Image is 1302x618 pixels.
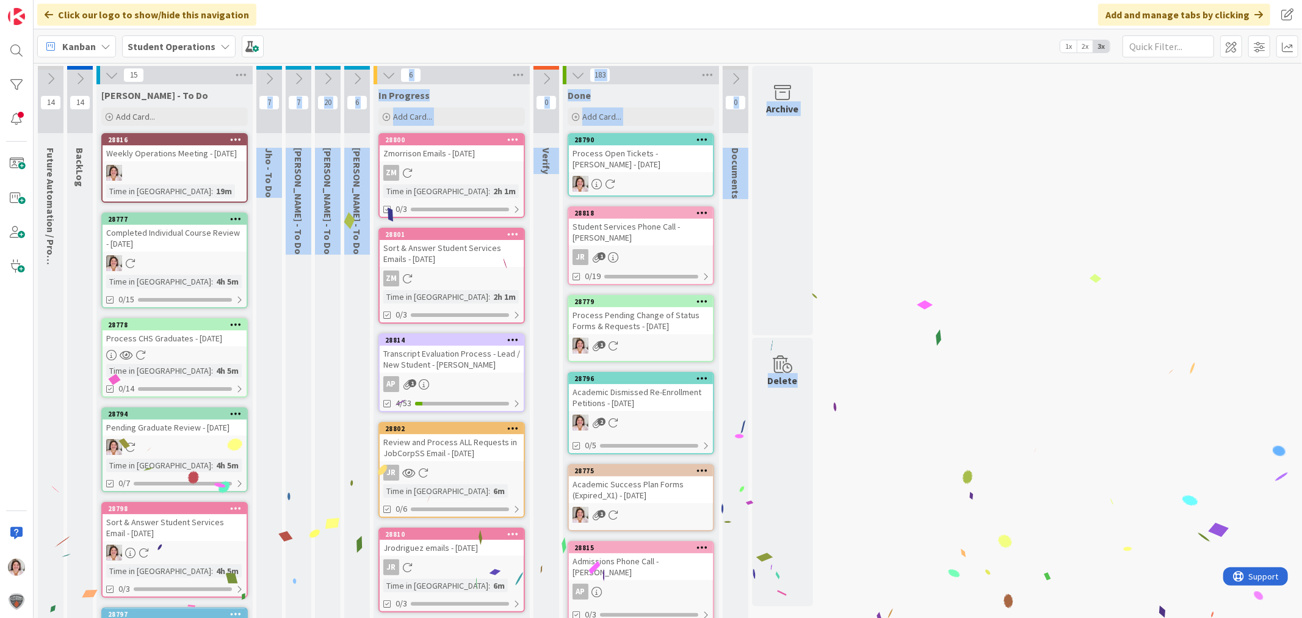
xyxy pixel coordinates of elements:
[569,134,713,172] div: 28790Process Open Tickets - [PERSON_NAME] - [DATE]
[213,184,235,198] div: 19m
[106,255,122,271] img: EW
[101,318,248,398] a: 28778Process CHS Graduates - [DATE]Time in [GEOGRAPHIC_DATA]:4h 5m0/14
[1093,40,1110,53] span: 3x
[108,410,247,418] div: 28794
[347,95,367,110] span: 6
[123,68,144,82] span: 15
[573,338,588,354] img: EW
[380,134,524,161] div: 28800Zmorrison Emails - [DATE]
[211,364,213,377] span: :
[8,559,25,576] img: EW
[118,382,134,395] span: 0/14
[569,145,713,172] div: Process Open Tickets - [PERSON_NAME] - [DATE]
[568,372,714,454] a: 28796Academic Dismissed Re-Enrollment Petitions - [DATE]EW0/5
[106,275,211,288] div: Time in [GEOGRAPHIC_DATA]
[103,409,247,435] div: 28794Pending Graduate Review - [DATE]
[380,335,524,346] div: 28814
[103,409,247,420] div: 28794
[103,145,247,161] div: Weekly Operations Meeting - [DATE]
[396,397,411,410] span: 4/53
[490,184,519,198] div: 2h 1m
[40,95,61,110] span: 14
[385,424,524,433] div: 28802
[8,593,25,610] img: avatar
[574,209,713,217] div: 28818
[213,275,242,288] div: 4h 5m
[569,338,713,354] div: EW
[103,255,247,271] div: EW
[118,293,134,306] span: 0/15
[103,214,247,225] div: 28777
[128,40,215,53] b: Student Operations
[569,476,713,503] div: Academic Success Plan Forms (Expired_X1) - [DATE]
[385,530,524,539] div: 28810
[288,95,309,110] span: 7
[103,319,247,346] div: 28778Process CHS Graduates - [DATE]
[568,133,714,197] a: 28790Process Open Tickets - [PERSON_NAME] - [DATE]EW
[380,423,524,434] div: 28802
[408,379,416,387] span: 1
[573,415,588,431] img: EW
[574,543,713,552] div: 28815
[396,503,407,515] span: 0/6
[385,230,524,239] div: 28801
[101,133,248,203] a: 28816Weekly Operations Meeting - [DATE]EWTime in [GEOGRAPHIC_DATA]:19m
[383,484,488,498] div: Time in [GEOGRAPHIC_DATA]
[490,290,519,304] div: 2h 1m
[574,136,713,144] div: 28790
[106,165,122,181] img: EW
[211,459,213,472] span: :
[569,176,713,192] div: EW
[569,249,713,265] div: JR
[568,464,714,531] a: 28775Academic Success Plan Forms (Expired_X1) - [DATE]EW
[540,148,552,174] span: Verify
[317,95,338,110] span: 20
[103,514,247,541] div: Sort & Answer Student Services Email - [DATE]
[568,206,714,285] a: 28818Student Services Phone Call - [PERSON_NAME]JR0/19
[536,95,557,110] span: 0
[378,422,525,518] a: 28802Review and Process ALL Requests in JobCorpSS Email - [DATE]JRTime in [GEOGRAPHIC_DATA]:6m0/6
[103,439,247,455] div: EW
[103,545,247,561] div: EW
[118,583,130,595] span: 0/3
[108,136,247,144] div: 28816
[108,321,247,329] div: 28778
[118,477,130,490] span: 0/7
[351,148,363,255] span: Amanda - To Do
[569,373,713,411] div: 28796Academic Dismissed Re-Enrollment Petitions - [DATE]
[211,275,213,288] span: :
[396,203,407,216] span: 0/3
[574,297,713,306] div: 28779
[573,176,588,192] img: EW
[380,434,524,461] div: Review and Process ALL Requests in JobCorpSS Email - [DATE]
[45,148,57,314] span: Future Automation / Process Building
[383,290,488,304] div: Time in [GEOGRAPHIC_DATA]
[569,584,713,600] div: AP
[106,184,211,198] div: Time in [GEOGRAPHIC_DATA]
[108,504,247,513] div: 28798
[8,8,25,25] img: Visit kanbanzone.com
[396,597,407,610] span: 0/3
[106,364,211,377] div: Time in [GEOGRAPHIC_DATA]
[490,579,508,592] div: 6m
[400,68,421,82] span: 6
[488,579,490,592] span: :
[569,542,713,553] div: 28815
[213,564,242,578] div: 4h 5m
[725,95,746,110] span: 0
[598,252,606,260] span: 1
[37,4,256,26] div: Click our logo to show/hide this navigation
[383,184,488,198] div: Time in [GEOGRAPHIC_DATA]
[767,101,799,116] div: Archive
[106,459,211,472] div: Time in [GEOGRAPHIC_DATA]
[101,502,248,598] a: 28798Sort & Answer Student Services Email - [DATE]EWTime in [GEOGRAPHIC_DATA]:4h 5m0/3
[103,330,247,346] div: Process CHS Graduates - [DATE]
[380,559,524,575] div: JR
[590,68,610,82] span: 183
[380,165,524,181] div: ZM
[488,290,490,304] span: :
[393,111,432,122] span: Add Card...
[568,89,591,101] span: Done
[106,564,211,578] div: Time in [GEOGRAPHIC_DATA]
[103,214,247,252] div: 28777Completed Individual Course Review - [DATE]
